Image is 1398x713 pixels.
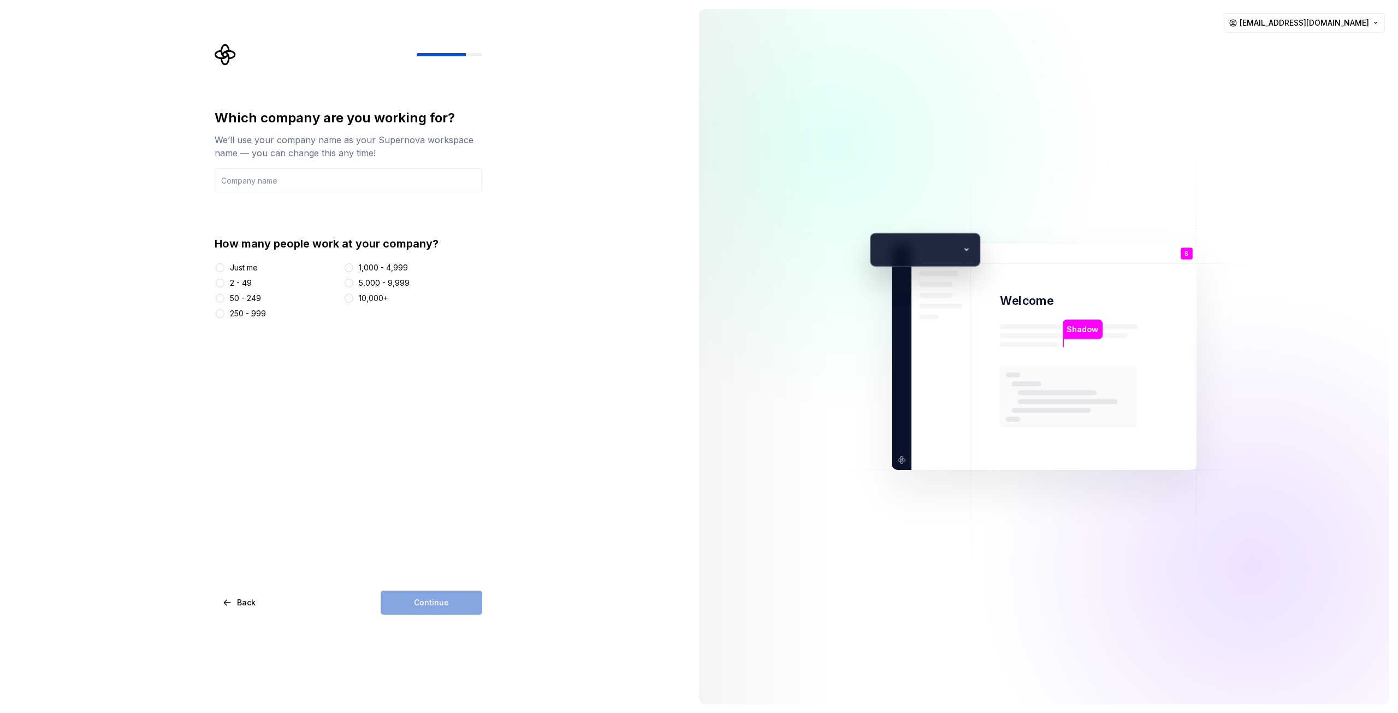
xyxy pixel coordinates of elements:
[237,597,256,608] span: Back
[1224,13,1385,33] button: [EMAIL_ADDRESS][DOMAIN_NAME]
[215,236,482,251] div: How many people work at your company?
[230,262,258,273] div: Just me
[1240,17,1369,28] span: [EMAIL_ADDRESS][DOMAIN_NAME]
[1067,323,1099,335] p: Shadow
[230,293,261,304] div: 50 - 249
[215,133,482,160] div: We’ll use your company name as your Supernova workspace name — you can change this any time!
[359,293,388,304] div: 10,000+
[359,262,408,273] div: 1,000 - 4,999
[215,168,482,192] input: Company name
[230,308,266,319] div: 250 - 999
[1184,250,1188,256] p: S
[215,109,482,127] div: Which company are you working for?
[1000,293,1053,309] p: Welcome
[215,591,265,615] button: Back
[230,278,252,288] div: 2 - 49
[215,44,236,66] svg: Supernova Logo
[359,278,410,288] div: 5,000 - 9,999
